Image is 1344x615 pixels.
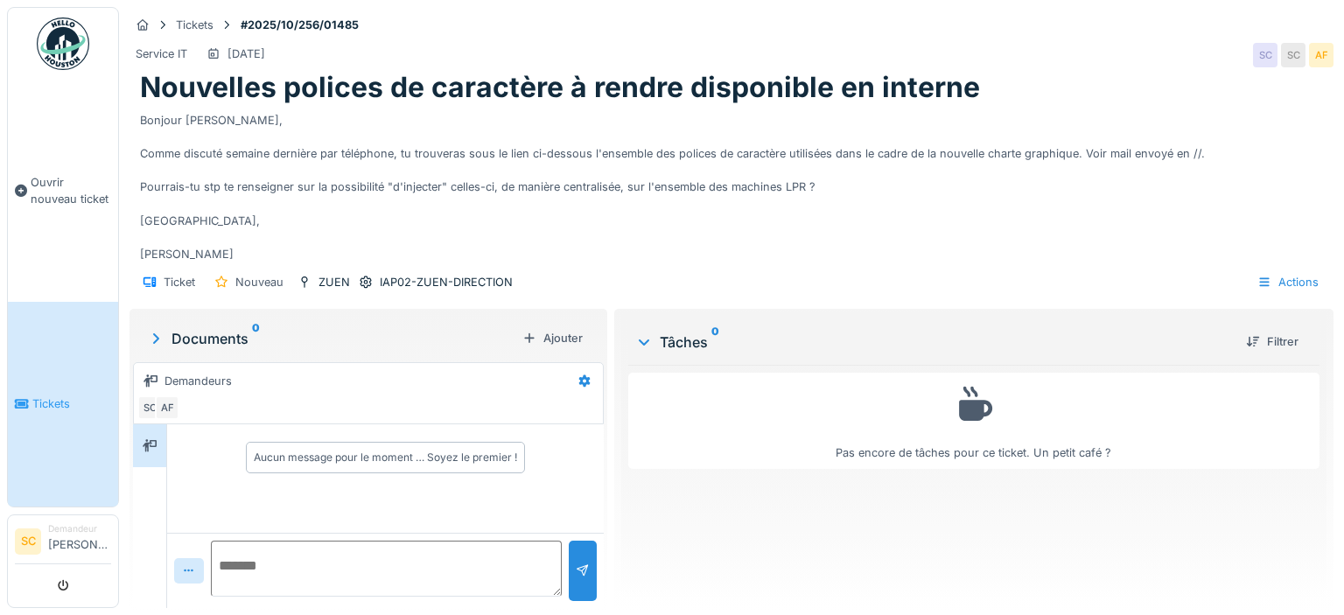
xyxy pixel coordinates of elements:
a: Tickets [8,302,118,507]
a: Ouvrir nouveau ticket [8,80,118,302]
div: IAP02-ZUEN-DIRECTION [380,274,513,290]
li: [PERSON_NAME] [48,522,111,560]
div: Pas encore de tâches pour ce ticket. Un petit café ? [640,381,1308,462]
img: Badge_color-CXgf-gQk.svg [37,17,89,70]
strong: #2025/10/256/01485 [234,17,366,33]
span: Tickets [32,395,111,412]
div: Filtrer [1239,330,1305,353]
div: Actions [1249,269,1326,295]
div: SC [1253,43,1277,67]
div: Nouveau [235,274,283,290]
div: Tickets [176,17,213,33]
sup: 0 [252,328,260,349]
div: Documents [147,328,515,349]
div: Aucun message pour le moment … Soyez le premier ! [254,450,517,465]
div: Ajouter [515,326,590,350]
div: AF [155,395,179,420]
div: [DATE] [227,45,265,62]
h1: Nouvelles polices de caractère à rendre disponible en interne [140,71,980,104]
div: Tâches [635,332,1232,353]
span: Ouvrir nouveau ticket [31,174,111,207]
div: ZUEN [318,274,350,290]
div: SC [1281,43,1305,67]
div: Demandeur [48,522,111,535]
div: Bonjour [PERSON_NAME], Comme discuté semaine dernière par téléphone, tu trouveras sous le lien ci... [140,105,1323,263]
li: SC [15,528,41,555]
div: Demandeurs [164,373,232,389]
a: SC Demandeur[PERSON_NAME] [15,522,111,564]
div: SC [137,395,162,420]
div: Service IT [136,45,187,62]
div: Ticket [164,274,195,290]
div: AF [1309,43,1333,67]
sup: 0 [711,332,719,353]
